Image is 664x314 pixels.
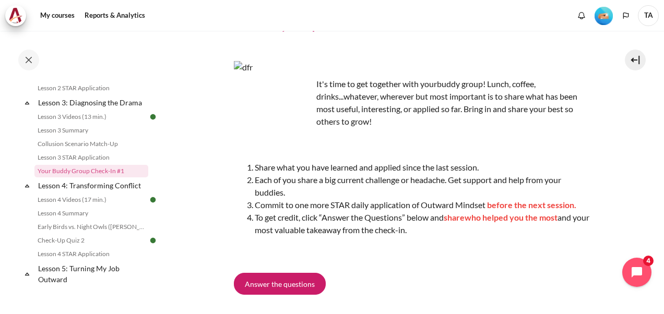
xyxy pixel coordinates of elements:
[34,151,148,164] a: Lesson 3 STAR Application
[148,236,158,245] img: Done
[37,178,148,192] a: Lesson 4: Transforming Conflict
[255,161,590,174] li: Share what you have learned and applied since the last session.
[465,212,558,222] span: who helped you the most
[34,111,148,123] a: Lesson 3 Videos (13 min.)
[22,98,32,108] span: Collapse
[34,194,148,206] a: Lesson 4 Videos (17 min.)
[487,200,574,210] span: before the next session
[638,5,659,26] span: TA
[255,175,561,197] span: Each of you share a big current challenge or headache. Get support and help from your buddies.
[34,207,148,220] a: Lesson 4 Summary
[22,269,32,279] span: Collapse
[34,124,148,137] a: Lesson 3 Summary
[595,7,613,25] img: Level #2
[37,95,148,110] a: Lesson 3: Diagnosing the Drama
[8,8,23,23] img: Architeck
[34,82,148,94] a: Lesson 2 STAR Application
[34,248,148,260] a: Lesson 4 STAR Application
[316,79,437,89] span: It's time to get together with your
[34,165,148,177] a: Your Buddy Group Check-In #1
[234,273,326,295] a: Answer the questions
[618,8,634,23] button: Languages
[148,112,158,122] img: Done
[81,5,149,26] a: Reports & Analytics
[234,61,312,139] img: dfr
[5,5,31,26] a: Architeck Architeck
[574,8,589,23] div: Show notification window with no new notifications
[590,6,617,25] a: Level #2
[595,6,613,25] div: Level #2
[22,180,32,191] span: Collapse
[34,138,148,150] a: Collusion Scenario Match-Up
[37,261,148,286] a: Lesson 5: Turning My Job Outward
[34,221,148,233] a: Early Birds vs. Night Owls ([PERSON_NAME]'s Story)
[255,211,590,236] li: To get credit, click “Answer the Questions” below and and your most valuable takeaway from the ch...
[37,5,78,26] a: My courses
[34,234,148,247] a: Check-Up Quiz 2
[574,200,576,210] span: .
[245,279,315,289] span: Answer the questions
[444,212,465,222] span: share
[255,199,590,211] li: Commit to one more STAR daily application of Outward Mindset
[148,195,158,204] img: Done
[234,78,590,128] p: buddy group! Lunch, coffee, drinks...whatever, wherever but most important is to share what has b...
[638,5,659,26] a: User menu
